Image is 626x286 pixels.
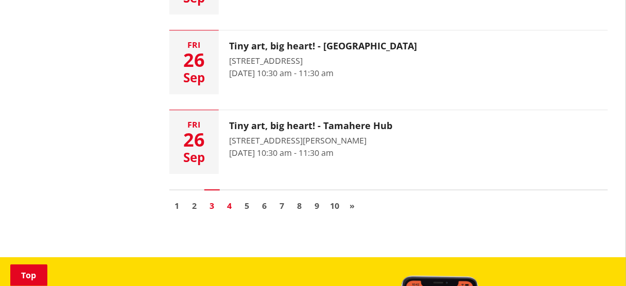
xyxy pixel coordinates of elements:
a: Go to page 6 [257,198,272,213]
a: Go to page 2 [187,198,202,213]
div: Sep [169,151,219,164]
div: Fri [169,41,219,49]
a: Go to page 10 [327,198,342,213]
nav: Pagination [169,189,608,216]
a: Go to page 5 [239,198,255,213]
span: » [350,200,355,211]
div: Sep [169,71,219,84]
div: [STREET_ADDRESS] [229,55,417,67]
a: Go to page 7 [274,198,290,213]
div: [STREET_ADDRESS][PERSON_NAME] [229,134,392,147]
h3: Tiny art, big heart! - Tamahere Hub [229,120,392,132]
h3: Tiny art, big heart! - [GEOGRAPHIC_DATA] [229,41,417,52]
time: [DATE] 10:30 am - 11:30 am [229,147,334,158]
div: Fri [169,120,219,129]
iframe: Messenger Launcher [579,243,616,280]
a: Go to page 4 [222,198,237,213]
a: Top [10,264,47,286]
a: Go to page 8 [292,198,307,213]
div: 26 [169,51,219,69]
a: Go to page 1 [169,198,185,213]
a: Fri 26 Sep Tiny art, big heart! - Tamahere Hub [STREET_ADDRESS][PERSON_NAME] [DATE] 10:30 am - 11... [169,110,608,174]
a: Fri 26 Sep Tiny art, big heart! - [GEOGRAPHIC_DATA] [STREET_ADDRESS] [DATE] 10:30 am - 11:30 am [169,30,608,94]
div: 26 [169,131,219,149]
a: Go to next page [344,198,360,213]
a: Page 3 [204,198,220,213]
a: Go to page 9 [309,198,325,213]
time: [DATE] 10:30 am - 11:30 am [229,67,334,79]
